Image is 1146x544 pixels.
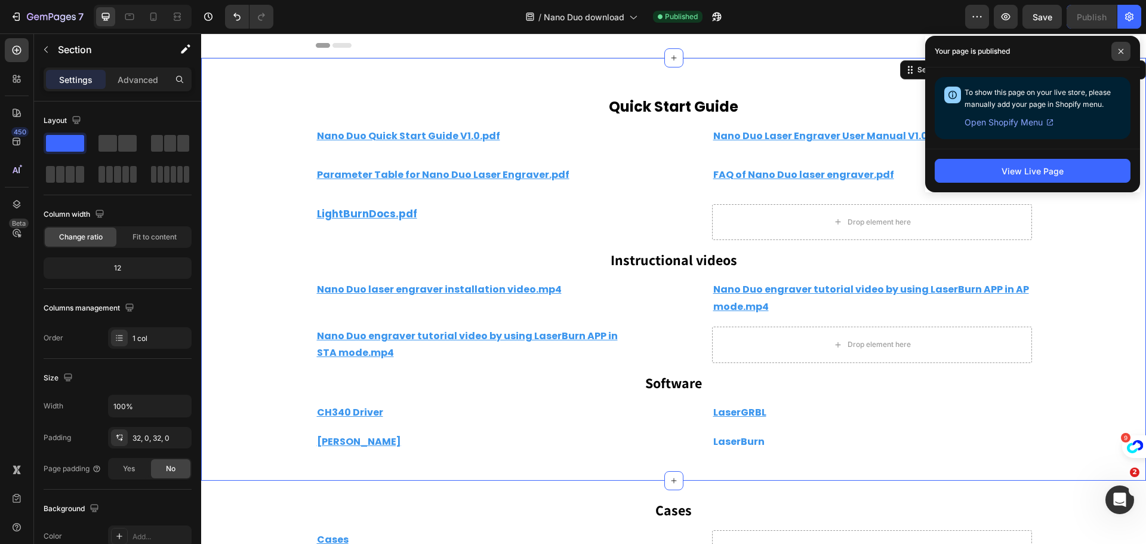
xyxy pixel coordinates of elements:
[78,10,84,24] p: 7
[855,29,908,44] button: AI Content
[133,333,189,344] div: 1 col
[59,232,103,242] span: Change ratio
[44,531,62,542] div: Color
[1022,5,1062,29] button: Save
[59,73,93,86] p: Settings
[44,207,107,223] div: Column width
[133,433,189,444] div: 32, 0, 32, 0
[116,173,216,188] u: LightBurnDocs.pdf
[201,33,1146,544] iframe: Design area
[44,113,84,129] div: Layout
[44,300,137,316] div: Columns management
[544,11,624,23] span: Nano Duo download
[9,219,29,228] div: Beta
[44,333,63,343] div: Order
[46,260,189,276] div: 12
[935,45,1010,57] p: Your page is published
[11,127,29,137] div: 450
[44,401,63,411] div: Width
[512,401,563,415] a: LaserBurn
[116,372,182,386] a: CH340 Driver
[44,432,71,443] div: Padding
[118,73,158,86] p: Advanced
[512,372,565,386] a: LaserGRBL
[646,306,710,316] div: Drop element here
[116,134,368,148] a: Parameter Table for Nano Duo Laser Engraver.pdf
[1033,12,1052,22] span: Save
[116,296,417,327] a: Nano Duo engraver tutorial video by using LaserBurn APP in STA mode.mp4
[512,249,828,280] a: Nano Duo engraver tutorial video by using LaserBurn APP in AP mode.mp4
[166,463,175,474] span: No
[116,401,200,415] a: [PERSON_NAME]
[116,174,216,188] a: LightBurnDocs.pdf
[1002,165,1064,177] div: View Live Page
[44,463,101,474] div: Page padding
[646,184,710,193] div: Drop element here
[44,501,101,517] div: Background
[225,5,273,29] div: Undo/Redo
[965,88,1111,109] span: To show this page on your live store, please manually add your page in Shopify menu.
[538,11,541,23] span: /
[133,232,177,242] span: Fit to content
[116,499,147,513] a: Cases
[5,5,89,29] button: 7
[646,510,710,520] div: Drop element here
[58,42,156,57] p: Section
[1130,468,1139,477] span: 2
[116,249,361,263] a: Nano Duo laser engraver installation video.mp4
[1077,11,1107,23] div: Publish
[133,531,189,542] div: Add...
[44,370,75,386] div: Size
[665,11,698,22] span: Published
[965,115,1043,130] span: Open Shopify Menu
[123,463,135,474] span: Yes
[1067,5,1117,29] button: Publish
[1105,485,1134,514] iframe: Intercom live chat
[512,134,693,148] a: FAQ of Nano Duo laser engraver.pdf
[109,395,191,417] input: Auto
[511,93,831,113] div: Rich Text Editor. Editing area: main
[714,31,749,42] div: Section 1
[512,96,747,109] a: Nano Duo Laser Engraver User Manual V1.0.pdf
[935,159,1130,183] button: View Live Page
[771,31,848,42] p: Create Theme Section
